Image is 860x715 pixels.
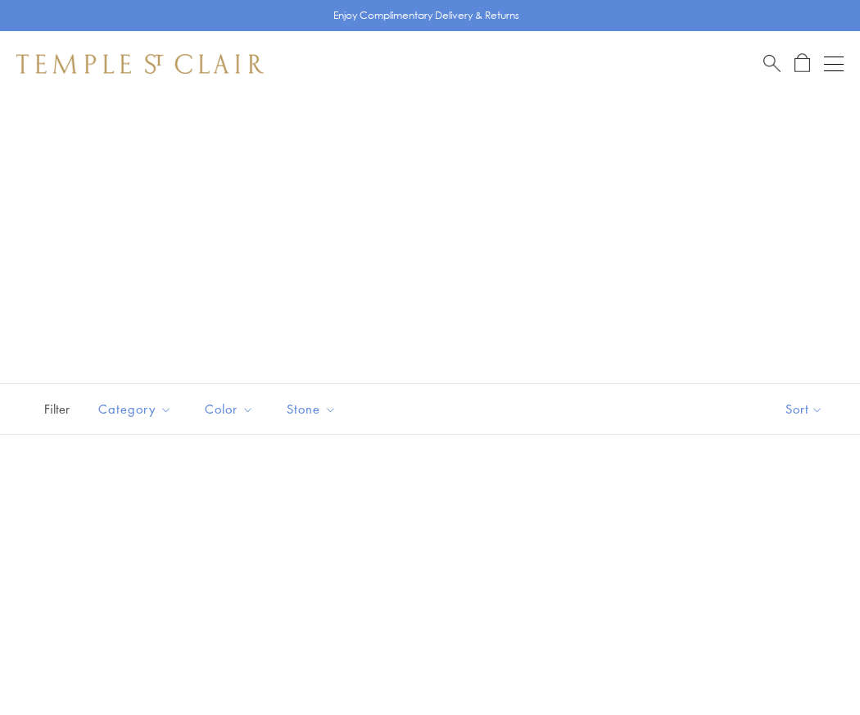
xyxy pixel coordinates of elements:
span: Stone [278,399,349,419]
a: Search [763,53,781,74]
button: Category [86,391,184,428]
button: Open navigation [824,54,844,74]
img: Temple St. Clair [16,54,264,74]
button: Show sort by [749,384,860,434]
a: Open Shopping Bag [794,53,810,74]
button: Color [192,391,266,428]
span: Color [197,399,266,419]
p: Enjoy Complimentary Delivery & Returns [333,7,519,24]
span: Category [90,399,184,419]
button: Stone [274,391,349,428]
